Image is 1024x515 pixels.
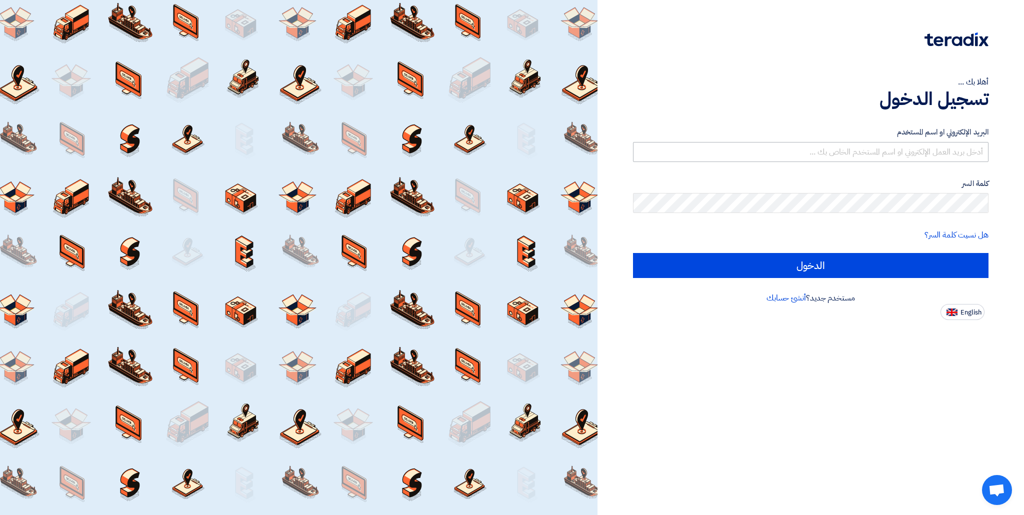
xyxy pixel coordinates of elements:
[924,229,988,241] a: هل نسيت كلمة السر؟
[940,304,984,320] button: English
[633,178,988,189] label: كلمة السر
[633,126,988,138] label: البريد الإلكتروني او اسم المستخدم
[766,292,806,304] a: أنشئ حسابك
[633,142,988,162] input: أدخل بريد العمل الإلكتروني او اسم المستخدم الخاص بك ...
[924,32,988,46] img: Teradix logo
[960,309,981,316] span: English
[946,308,957,316] img: en-US.png
[633,253,988,278] input: الدخول
[633,88,988,110] h1: تسجيل الدخول
[982,475,1012,505] a: Open chat
[633,292,988,304] div: مستخدم جديد؟
[633,76,988,88] div: أهلا بك ...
